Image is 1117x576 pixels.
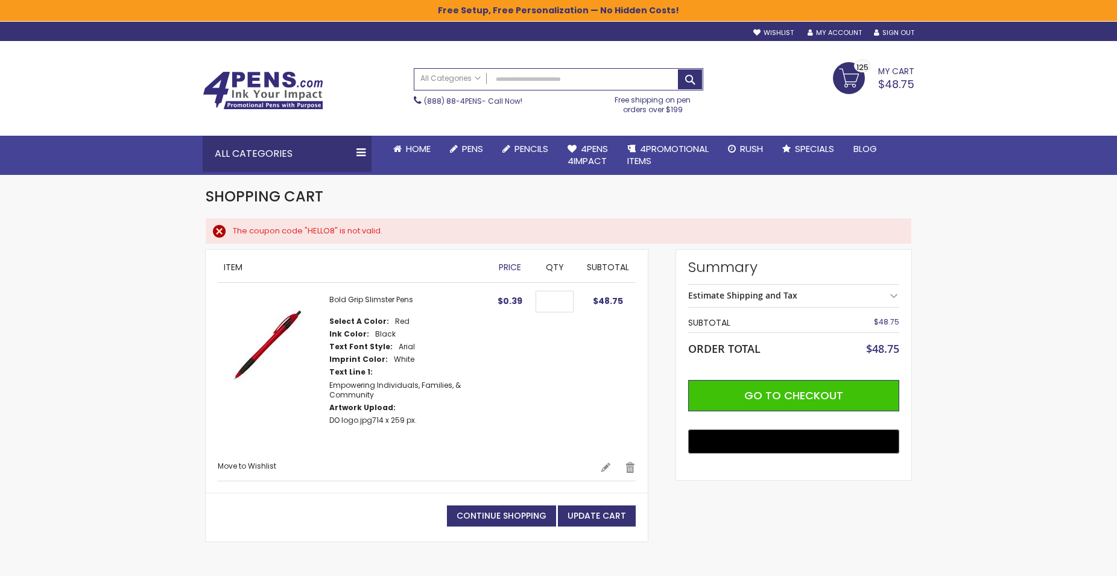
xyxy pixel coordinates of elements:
[718,136,773,162] a: Rush
[329,415,372,425] a: DO logo.jpg
[546,261,564,273] span: Qty
[856,62,869,73] span: 125
[218,295,329,450] a: Bold Gripped Slimster-Red
[498,295,522,307] span: $0.39
[424,96,522,106] span: - Call Now!
[795,142,834,155] span: Specials
[329,342,393,352] dt: Text Font Style
[593,295,623,307] span: $48.75
[866,341,899,356] span: $48.75
[833,62,914,92] a: $48.75 125
[329,367,373,377] dt: Text Line 1
[753,28,794,37] a: Wishlist
[688,340,761,356] strong: Order Total
[420,74,481,83] span: All Categories
[878,77,914,92] span: $48.75
[568,142,608,167] span: 4Pens 4impact
[414,69,487,89] a: All Categories
[558,505,636,527] button: Update Cart
[329,416,417,425] dd: 714 x 259 px.
[853,142,877,155] span: Blog
[773,136,844,162] a: Specials
[462,142,483,155] span: Pens
[218,461,276,471] a: Move to Wishlist
[395,317,410,326] dd: Red
[329,294,413,305] a: Bold Grip Slimster Pens
[627,142,709,167] span: 4PROMOTIONAL ITEMS
[568,510,626,522] span: Update Cart
[688,429,899,454] button: Buy with GPay
[329,329,369,339] dt: Ink Color
[329,355,388,364] dt: Imprint Color
[394,355,414,364] dd: White
[206,186,323,206] span: Shopping Cart
[440,136,493,162] a: Pens
[406,142,431,155] span: Home
[233,226,899,236] div: The coupon code "HELLO8" is not valid.
[688,258,899,277] strong: Summary
[844,136,887,162] a: Blog
[384,136,440,162] a: Home
[493,136,558,162] a: Pencils
[688,314,836,332] th: Subtotal
[375,329,396,339] dd: Black
[329,403,396,413] dt: Artwork Upload
[224,261,242,273] span: Item
[329,381,486,400] dd: Empowering Individuals, Families, & Community
[688,290,797,301] strong: Estimate Shipping and Tax
[218,295,317,394] img: Bold Gripped Slimster-Red
[740,142,763,155] span: Rush
[688,380,899,411] button: Go to Checkout
[499,261,521,273] span: Price
[447,505,556,527] a: Continue Shopping
[203,71,323,110] img: 4Pens Custom Pens and Promotional Products
[329,317,389,326] dt: Select A Color
[618,136,718,175] a: 4PROMOTIONALITEMS
[514,142,548,155] span: Pencils
[874,317,899,327] span: $48.75
[203,136,372,172] div: All Categories
[1017,543,1117,576] iframe: Google Customer Reviews
[558,136,618,175] a: 4Pens4impact
[399,342,415,352] dd: Arial
[587,261,629,273] span: Subtotal
[744,388,843,403] span: Go to Checkout
[874,28,914,37] a: Sign Out
[603,90,704,115] div: Free shipping on pen orders over $199
[424,96,482,106] a: (888) 88-4PENS
[808,28,862,37] a: My Account
[457,510,546,522] span: Continue Shopping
